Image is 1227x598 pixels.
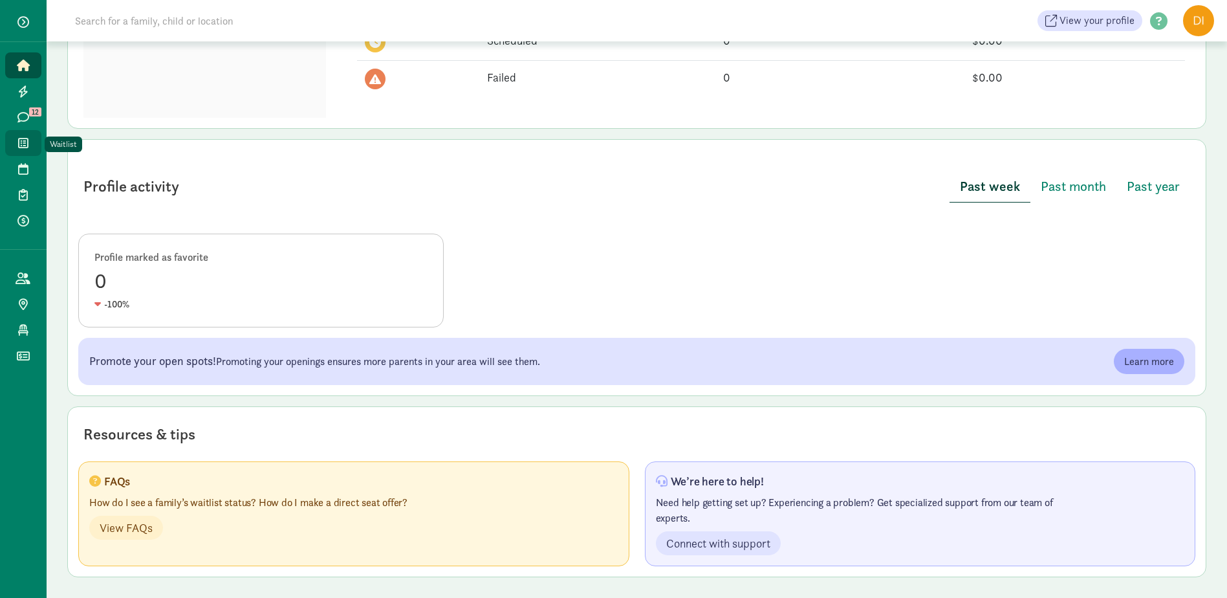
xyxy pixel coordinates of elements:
[94,265,428,296] div: 0
[1030,171,1116,202] button: Past month
[89,353,216,368] span: Promote your open spots!
[89,516,163,540] a: View FAQs
[1116,171,1190,202] button: Past year
[1059,13,1135,28] span: View your profile
[67,8,430,34] input: Search for a family, child or location
[656,531,781,555] a: Connect with support
[723,69,957,86] div: 0
[656,495,1063,526] p: Need help getting set up? Experiencing a problem? Get specialized support from our team of experts.
[100,519,153,537] span: View FAQs
[89,353,540,370] p: Promoting your openings ensures more parents in your area will see them.
[671,474,764,489] p: We’re here to help!
[83,175,179,198] div: Profile activity
[94,250,428,265] div: Profile marked as favorite
[1162,536,1227,598] iframe: Chat Widget
[29,107,41,116] span: 12
[950,171,1030,203] button: Past week
[960,176,1020,197] span: Past week
[972,69,1177,86] div: $0.00
[1041,176,1106,197] span: Past month
[5,104,41,130] a: 12
[1037,10,1142,31] a: View your profile
[1124,354,1174,370] span: Learn more
[83,423,195,446] div: Resources & tips
[1114,349,1184,375] a: Learn more
[666,535,770,552] span: Connect with support
[104,474,130,489] p: FAQs
[50,138,77,151] div: Waitlist
[487,69,708,86] div: Failed
[89,495,497,511] p: How do I see a family’s waitlist status? How do I make a direct seat offer?
[94,296,428,311] div: -100%
[1127,176,1180,197] span: Past year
